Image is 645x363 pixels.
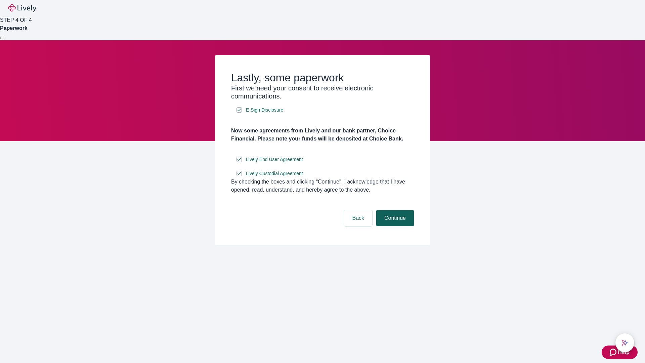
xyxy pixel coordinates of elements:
[602,346,638,359] button: Zendesk support iconHelp
[231,84,414,100] h3: First we need your consent to receive electronic communications.
[610,348,618,356] svg: Zendesk support icon
[231,178,414,194] div: By checking the boxes and clicking “Continue", I acknowledge that I have opened, read, understand...
[615,333,634,352] button: chat
[246,170,303,177] span: Lively Custodial Agreement
[246,107,283,114] span: E-Sign Disclosure
[344,210,372,226] button: Back
[246,156,303,163] span: Lively End User Agreement
[231,71,414,84] h2: Lastly, some paperwork
[8,4,36,12] img: Lively
[618,348,630,356] span: Help
[621,339,628,346] svg: Lively AI Assistant
[376,210,414,226] button: Continue
[231,127,414,143] h4: Now some agreements from Lively and our bank partner, Choice Financial. Please note your funds wi...
[245,155,304,164] a: e-sign disclosure document
[245,169,304,178] a: e-sign disclosure document
[245,106,285,114] a: e-sign disclosure document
